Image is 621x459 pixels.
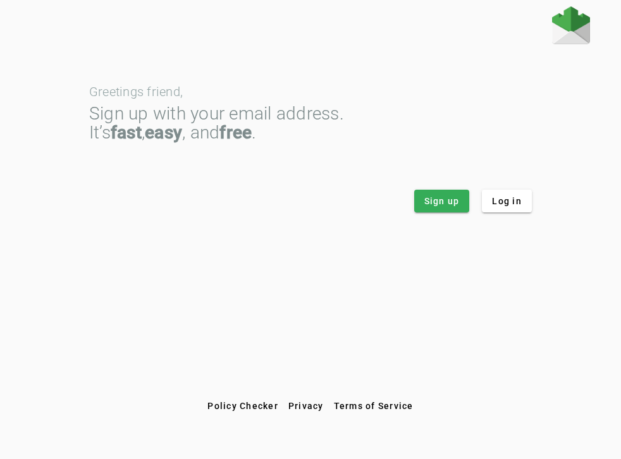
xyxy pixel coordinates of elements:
[89,85,532,98] div: Greetings friend,
[424,195,460,207] span: Sign up
[283,395,329,417] button: Privacy
[207,401,278,411] span: Policy Checker
[111,122,142,143] strong: fast
[145,122,182,143] strong: easy
[414,190,470,212] button: Sign up
[334,401,414,411] span: Terms of Service
[219,122,252,143] strong: free
[329,395,419,417] button: Terms of Service
[288,401,324,411] span: Privacy
[482,190,532,212] button: Log in
[89,104,532,142] div: Sign up with your email address. It’s , , and .
[492,195,522,207] span: Log in
[202,395,283,417] button: Policy Checker
[552,6,590,44] img: Fraudmarc Logo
